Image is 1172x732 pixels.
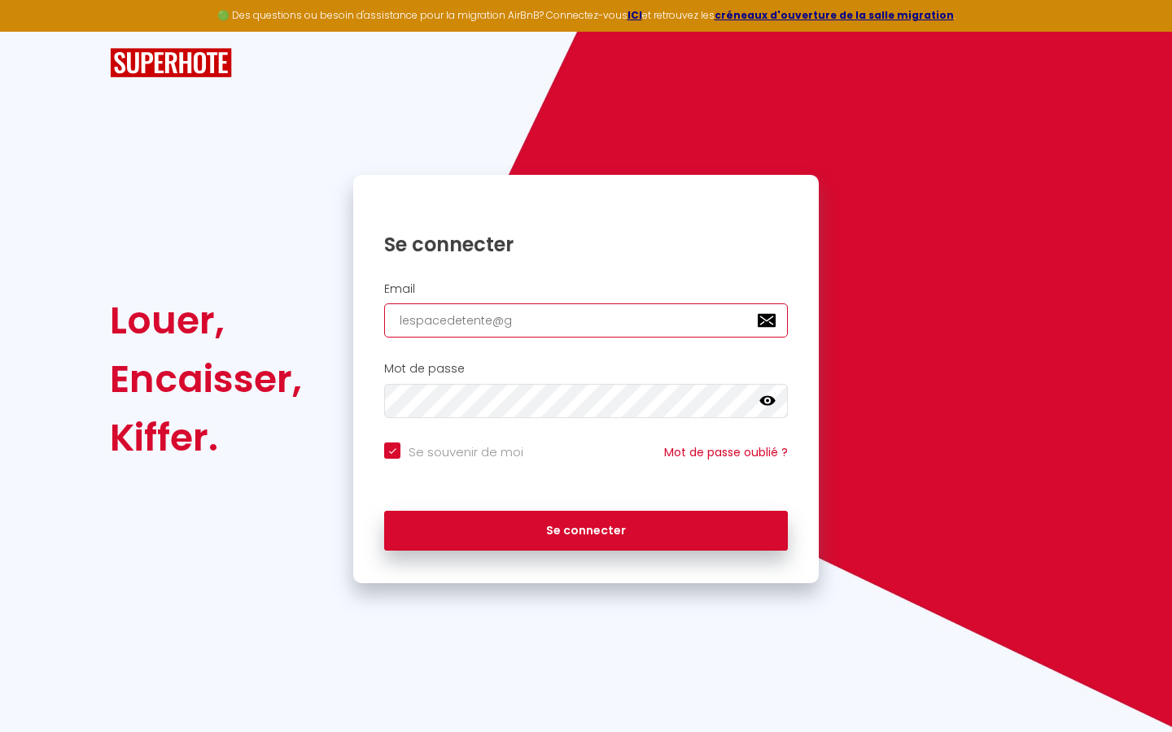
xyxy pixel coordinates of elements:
[384,303,788,338] input: Ton Email
[110,350,302,408] div: Encaisser,
[715,8,954,22] a: créneaux d'ouverture de la salle migration
[110,48,232,78] img: SuperHote logo
[628,8,642,22] a: ICI
[384,362,788,376] h2: Mot de passe
[384,232,788,257] h1: Se connecter
[384,282,788,296] h2: Email
[110,408,302,467] div: Kiffer.
[664,444,788,460] a: Mot de passe oublié ?
[384,511,788,551] button: Se connecter
[110,291,302,350] div: Louer,
[13,7,62,55] button: Ouvrir le widget de chat LiveChat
